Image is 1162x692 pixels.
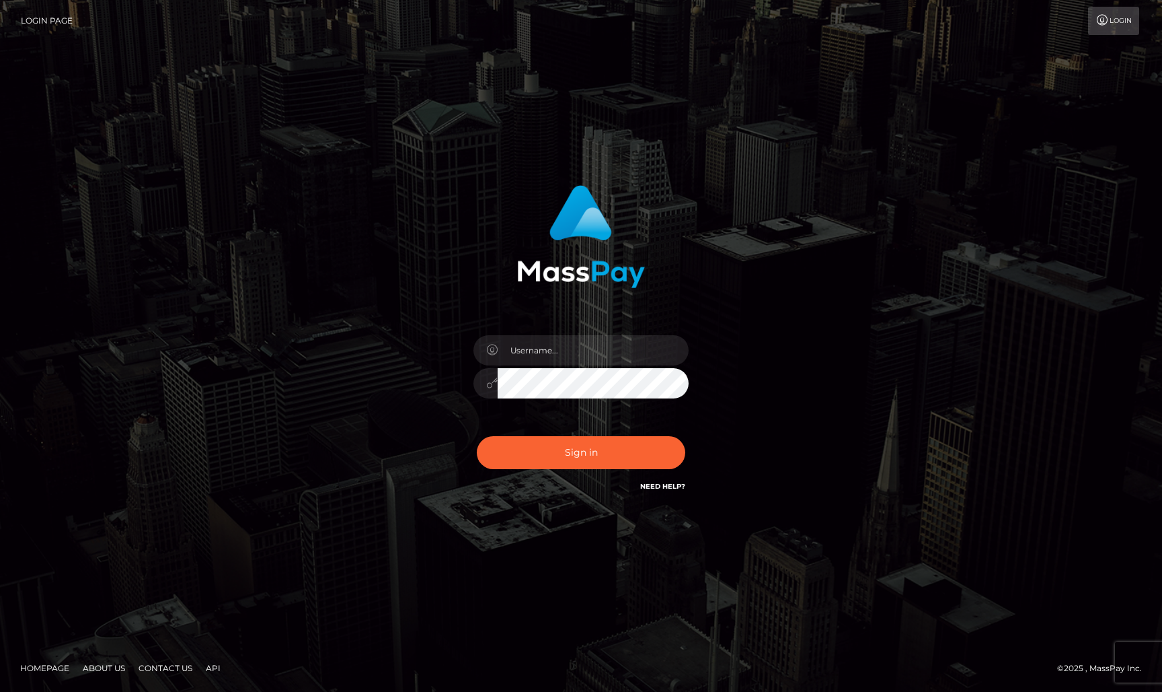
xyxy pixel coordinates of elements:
[200,658,226,679] a: API
[15,658,75,679] a: Homepage
[133,658,198,679] a: Contact Us
[640,482,685,491] a: Need Help?
[477,436,685,469] button: Sign in
[1088,7,1139,35] a: Login
[77,658,130,679] a: About Us
[517,185,645,288] img: MassPay Login
[21,7,73,35] a: Login Page
[1057,661,1152,676] div: © 2025 , MassPay Inc.
[498,335,689,366] input: Username...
